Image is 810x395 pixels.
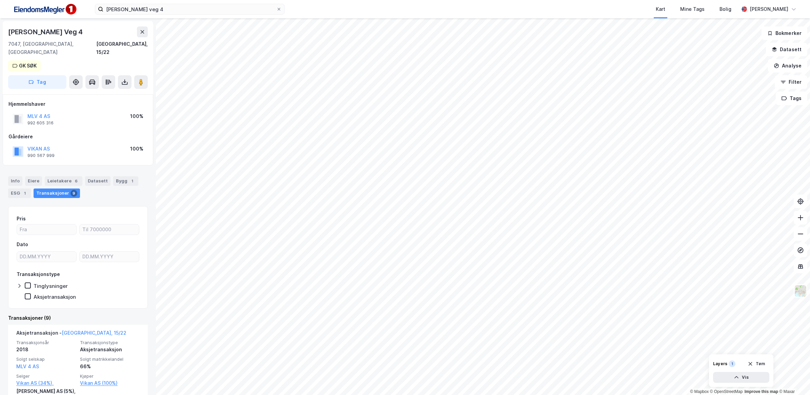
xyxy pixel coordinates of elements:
[16,340,76,345] span: Transaksjonsår
[34,189,80,198] div: Transaksjoner
[8,314,148,322] div: Transaksjoner (9)
[80,362,140,371] div: 66%
[129,178,136,184] div: 1
[8,26,84,37] div: [PERSON_NAME] Veg 4
[776,362,810,395] div: Kontrollprogram for chat
[710,389,743,394] a: OpenStreetMap
[11,2,79,17] img: F4PB6Px+NJ5v8B7XTbfpPpyloAAAAASUVORK5CYII=
[750,5,788,13] div: [PERSON_NAME]
[776,92,807,105] button: Tags
[17,224,76,235] input: Fra
[17,270,60,278] div: Transaksjonstype
[17,240,28,249] div: Dato
[16,356,76,362] span: Solgt selskap
[27,153,55,158] div: 990 567 999
[80,252,139,262] input: DD.MM.YYYY
[680,5,705,13] div: Mine Tags
[16,373,76,379] span: Selger
[62,330,126,336] a: [GEOGRAPHIC_DATA], 15/22
[80,379,140,387] a: Vikan AS (100%)
[8,176,22,186] div: Info
[113,176,138,186] div: Bygg
[80,340,140,345] span: Transaksjonstype
[794,284,807,297] img: Z
[17,215,26,223] div: Pris
[768,59,807,73] button: Analyse
[85,176,110,186] div: Datasett
[656,5,665,13] div: Kart
[729,360,735,367] div: 1
[713,372,769,383] button: Vis
[34,294,76,300] div: Aksjetransaksjon
[745,389,778,394] a: Improve this map
[130,145,143,153] div: 100%
[16,363,39,369] a: MLV 4 AS
[8,75,66,89] button: Tag
[130,112,143,120] div: 100%
[21,190,28,197] div: 1
[16,329,126,340] div: Aksjetransaksjon -
[17,252,76,262] input: DD.MM.YYYY
[775,75,807,89] button: Filter
[80,345,140,354] div: Aksjetransaksjon
[776,362,810,395] iframe: Chat Widget
[80,356,140,362] span: Solgt matrikkelandel
[8,40,96,56] div: 7047, [GEOGRAPHIC_DATA], [GEOGRAPHIC_DATA]
[713,361,727,367] div: Layers
[80,224,139,235] input: Til 7000000
[27,120,54,126] div: 992 605 316
[16,379,76,387] a: Vikan AS (34%),
[743,358,769,369] button: Tøm
[762,26,807,40] button: Bokmerker
[720,5,731,13] div: Bolig
[8,189,31,198] div: ESG
[80,373,140,379] span: Kjøper
[96,40,148,56] div: [GEOGRAPHIC_DATA], 15/22
[16,345,76,354] div: 2018
[766,43,807,56] button: Datasett
[690,389,709,394] a: Mapbox
[19,62,37,70] div: GK SØK
[34,283,68,289] div: Tinglysninger
[8,100,147,108] div: Hjemmelshaver
[73,178,80,184] div: 6
[8,133,147,141] div: Gårdeiere
[70,190,77,197] div: 9
[45,176,82,186] div: Leietakere
[25,176,42,186] div: Eiere
[103,4,276,14] input: Søk på adresse, matrikkel, gårdeiere, leietakere eller personer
